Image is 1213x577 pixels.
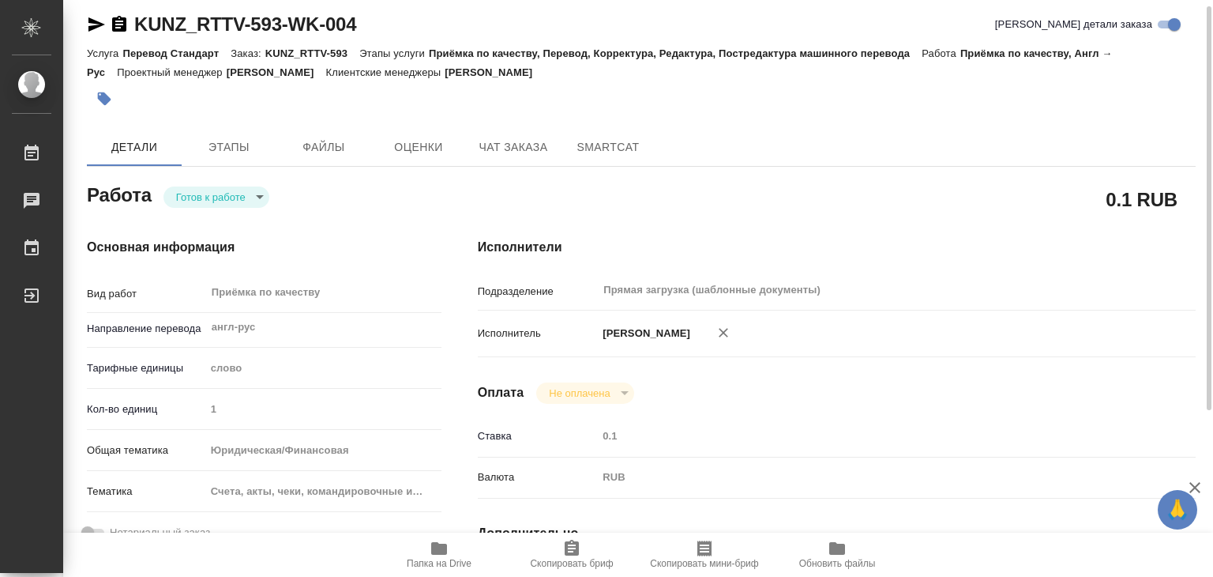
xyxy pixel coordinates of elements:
[570,138,646,157] span: SmartCat
[205,478,442,505] div: Счета, акты, чеки, командировочные и таможенные документы
[171,190,250,204] button: Готов к работе
[706,315,741,350] button: Удалить исполнителя
[231,47,265,59] p: Заказ:
[478,238,1196,257] h4: Исполнители
[597,424,1136,447] input: Пустое поле
[530,558,613,569] span: Скопировать бриф
[265,47,359,59] p: KUNZ_RTTV-593
[87,15,106,34] button: Скопировать ссылку для ЯМессенджера
[478,470,598,485] p: Валюта
[87,321,205,337] p: Направление перевода
[87,47,122,59] p: Услуга
[110,525,210,541] span: Нотариальный заказ
[122,47,231,59] p: Перевод Стандарт
[544,387,614,400] button: Не оплачена
[478,524,1196,543] h4: Дополнительно
[505,533,638,577] button: Скопировать бриф
[478,326,598,341] p: Исполнитель
[771,533,903,577] button: Обновить файлы
[475,138,551,157] span: Чат заказа
[87,443,205,458] p: Общая тематика
[87,286,205,302] p: Вид работ
[1158,490,1197,530] button: 🙏
[205,355,442,382] div: слово
[205,437,442,464] div: Юридическая/Финансовая
[478,284,598,300] p: Подразделение
[163,187,269,208] div: Готов к работе
[381,138,456,157] span: Оценки
[922,47,960,59] p: Работа
[87,81,122,116] button: Добавить тэг
[227,66,326,78] p: [PERSON_NAME]
[597,326,690,341] p: [PERSON_NAME]
[191,138,267,157] span: Этапы
[799,558,876,569] span: Обновить файлы
[478,428,598,444] p: Ставка
[87,484,205,500] p: Тематика
[995,17,1152,32] span: [PERSON_NAME] детали заказа
[536,383,633,404] div: Готов к работе
[373,533,505,577] button: Папка на Drive
[1106,186,1177,213] h2: 0.1 RUB
[286,138,362,157] span: Файлы
[205,398,442,420] input: Пустое поле
[597,464,1136,491] div: RUB
[407,558,471,569] span: Папка на Drive
[87,360,205,376] p: Тарифные единицы
[478,383,524,402] h4: Оплата
[650,558,758,569] span: Скопировать мини-бриф
[87,402,205,417] p: Кол-во единиц
[134,13,356,35] a: KUNZ_RTTV-593-WK-004
[87,238,415,257] h4: Основная информация
[359,47,429,59] p: Этапы услуги
[87,179,152,208] h2: Работа
[445,66,544,78] p: [PERSON_NAME]
[117,66,226,78] p: Проектный менеджер
[429,47,922,59] p: Приёмка по качеству, Перевод, Корректура, Редактура, Постредактура машинного перевода
[326,66,445,78] p: Клиентские менеджеры
[638,533,771,577] button: Скопировать мини-бриф
[1164,493,1191,526] span: 🙏
[96,138,172,157] span: Детали
[110,15,129,34] button: Скопировать ссылку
